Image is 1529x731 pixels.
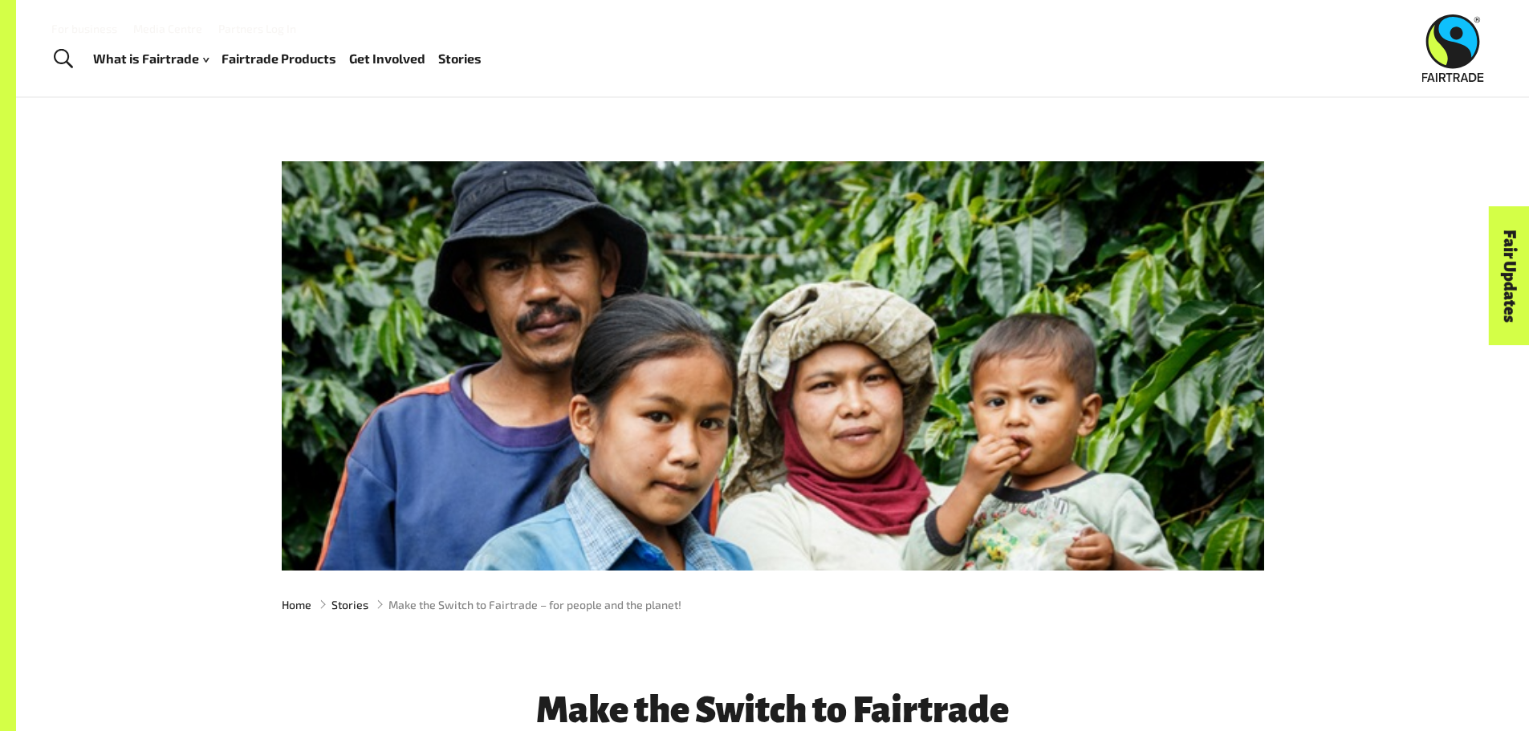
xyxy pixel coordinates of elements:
a: Toggle Search [43,39,83,79]
img: Fairtrade Australia New Zealand logo [1422,14,1484,82]
a: Fairtrade Products [222,47,336,71]
a: Stories [331,596,368,613]
a: Get Involved [349,47,425,71]
a: What is Fairtrade [93,47,209,71]
a: Partners Log In [218,22,296,35]
a: Media Centre [133,22,202,35]
span: Make the Switch to Fairtrade – for people and the planet! [388,596,681,613]
a: For business [51,22,117,35]
a: Stories [438,47,482,71]
a: Home [282,596,311,613]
